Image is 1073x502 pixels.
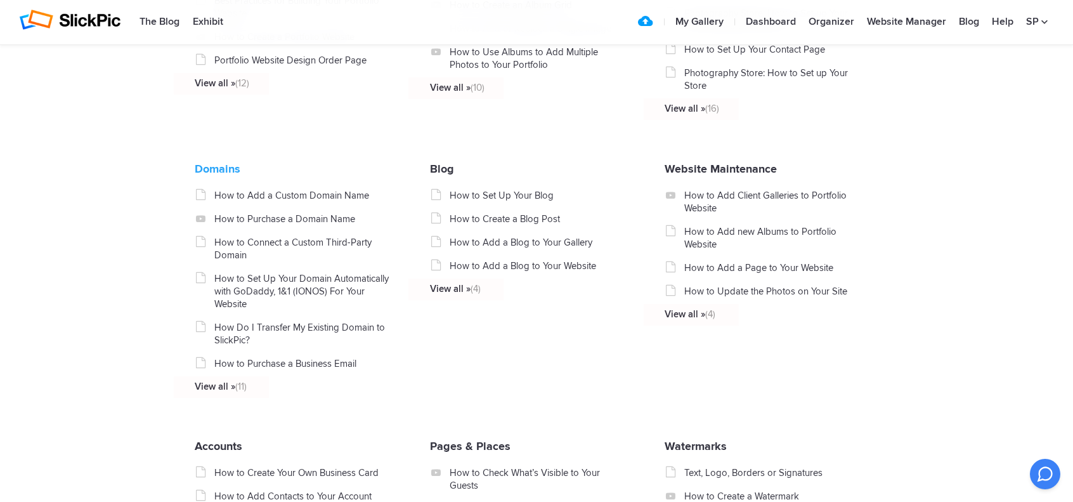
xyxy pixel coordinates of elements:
[214,236,394,261] a: How to Connect a Custom Third-Party Domain
[195,162,240,176] a: Domains
[214,54,394,67] a: Portfolio Website Design Order Page
[665,439,727,453] a: Watermarks
[665,102,844,115] a: View all »(16)
[430,162,454,176] a: Blog
[684,225,864,251] a: How to Add new Albums to Portfolio Website
[684,189,864,215] a: How to Add Client Galleries to Portfolio Website
[450,213,629,225] a: How to Create a Blog Post
[450,236,629,249] a: How to Add a Blog to Your Gallery
[684,466,864,479] a: Text, Logo, Borders or Signatures
[195,380,374,393] a: View all »(11)
[684,43,864,56] a: How to Set Up Your Contact Page
[214,189,394,202] a: How to Add a Custom Domain Name
[665,308,844,320] a: View all »(4)
[450,260,629,272] a: How to Add a Blog to Your Website
[214,357,394,370] a: How to Purchase a Business Email
[214,272,394,310] a: How to Set Up Your Domain Automatically with GoDaddy, 1&1 (IONOS) For Your Website
[450,189,629,202] a: How to Set Up Your Blog
[195,439,242,453] a: Accounts
[684,261,864,274] a: How to Add a Page to Your Website
[214,321,394,347] a: How Do I Transfer My Existing Domain to SlickPic?
[214,466,394,479] a: How to Create Your Own Business Card
[684,285,864,298] a: How to Update the Photos on Your Site
[430,439,510,453] a: Pages & Places
[214,213,394,225] a: How to Purchase a Domain Name
[430,81,609,94] a: View all »(10)
[684,67,864,92] a: Photography Store: How to Set up Your Store
[430,282,609,295] a: View all »(4)
[450,46,629,71] a: How to Use Albums to Add Multiple Photos to Your Portfolio
[450,466,629,492] a: How to Check What’s Visible to Your Guests
[195,77,374,89] a: View all »(12)
[665,162,777,176] a: Website Maintenance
